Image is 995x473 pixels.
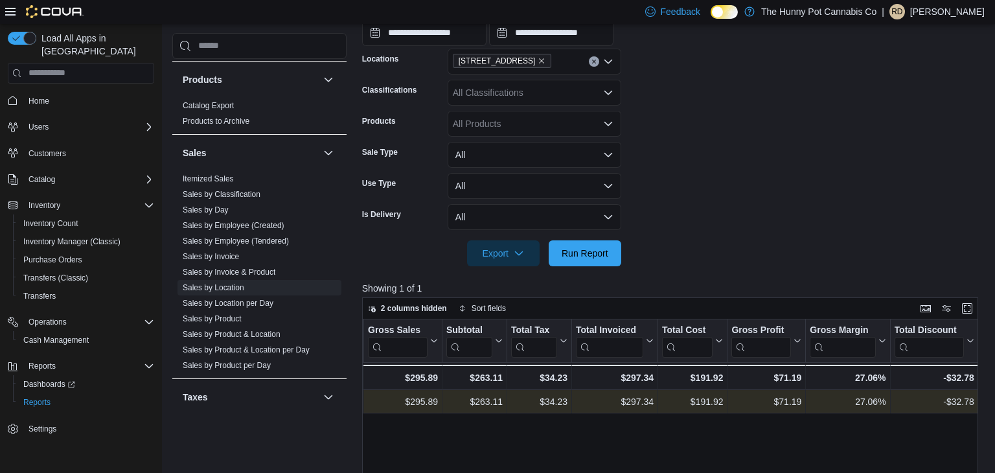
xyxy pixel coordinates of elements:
[18,288,154,304] span: Transfers
[731,370,801,386] div: $71.19
[511,394,567,410] div: $34.23
[894,324,963,336] div: Total Discount
[959,301,975,316] button: Enter fullscreen
[23,218,78,229] span: Inventory Count
[321,71,336,87] button: Products
[18,216,154,231] span: Inventory Count
[13,251,159,269] button: Purchase Orders
[18,288,61,304] a: Transfers
[183,173,234,183] span: Itemized Sales
[662,370,723,386] div: $191.92
[183,390,318,403] button: Taxes
[36,32,154,58] span: Load All Apps in [GEOGRAPHIC_DATA]
[18,395,56,410] a: Reports
[23,172,154,187] span: Catalog
[810,370,886,386] div: 27.06%
[183,267,275,276] a: Sales by Invoice & Product
[446,324,492,336] div: Subtotal
[3,419,159,438] button: Settings
[183,115,249,126] span: Products to Archive
[362,85,417,95] label: Classifications
[467,240,540,266] button: Export
[489,20,613,46] input: Press the down key to open a popover containing a calendar.
[23,198,154,213] span: Inventory
[13,214,159,233] button: Inventory Count
[183,344,310,354] span: Sales by Product & Location per Day
[3,144,159,163] button: Customers
[23,291,56,301] span: Transfers
[23,93,54,109] a: Home
[368,370,438,386] div: $295.89
[661,5,700,18] span: Feedback
[711,5,738,19] input: Dark Mode
[23,198,65,213] button: Inventory
[18,332,94,348] a: Cash Management
[23,119,154,135] span: Users
[29,317,67,327] span: Operations
[731,324,791,357] div: Gross Profit
[603,87,613,98] button: Open list of options
[446,394,503,410] div: $263.11
[23,236,120,247] span: Inventory Manager (Classic)
[23,397,51,408] span: Reports
[23,146,71,161] a: Customers
[576,394,654,410] div: $297.34
[183,282,244,292] span: Sales by Location
[183,251,239,260] a: Sales by Invoice
[589,56,599,67] button: Clear input
[23,421,154,437] span: Settings
[172,97,347,133] div: Products
[183,390,208,403] h3: Taxes
[368,324,428,357] div: Gross Sales
[18,252,154,268] span: Purchase Orders
[910,4,985,19] p: [PERSON_NAME]
[511,370,567,386] div: $34.23
[576,324,654,357] button: Total Invoiced
[918,301,933,316] button: Keyboard shortcuts
[731,394,801,410] div: $71.19
[183,266,275,277] span: Sales by Invoice & Product
[18,332,154,348] span: Cash Management
[511,324,557,336] div: Total Tax
[731,324,791,336] div: Gross Profit
[29,148,66,159] span: Customers
[13,375,159,393] a: Dashboards
[23,119,54,135] button: Users
[23,421,62,437] a: Settings
[29,174,55,185] span: Catalog
[889,4,905,19] div: Raquel Di Cresce
[453,301,511,316] button: Sort fields
[18,270,154,286] span: Transfers (Classic)
[183,235,289,246] span: Sales by Employee (Tendered)
[29,96,49,106] span: Home
[18,234,126,249] a: Inventory Manager (Classic)
[882,4,884,19] p: |
[368,324,428,336] div: Gross Sales
[183,313,242,323] span: Sales by Product
[18,234,154,249] span: Inventory Manager (Classic)
[894,370,974,386] div: -$32.78
[603,56,613,67] button: Open list of options
[475,240,532,266] span: Export
[894,394,974,410] div: -$32.78
[362,178,396,189] label: Use Type
[810,324,886,357] button: Gross Margin
[183,174,234,183] a: Itemized Sales
[183,283,244,292] a: Sales by Location
[321,144,336,160] button: Sales
[810,394,886,410] div: 27.06%
[446,324,503,357] button: Subtotal
[13,287,159,305] button: Transfers
[183,189,260,198] a: Sales by Classification
[362,209,401,220] label: Is Delivery
[381,303,447,314] span: 2 columns hidden
[183,345,310,354] a: Sales by Product & Location per Day
[23,314,154,330] span: Operations
[183,73,318,86] button: Products
[183,146,318,159] button: Sales
[23,255,82,265] span: Purchase Orders
[511,324,567,357] button: Total Tax
[23,273,88,283] span: Transfers (Classic)
[18,395,154,410] span: Reports
[183,73,222,86] h3: Products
